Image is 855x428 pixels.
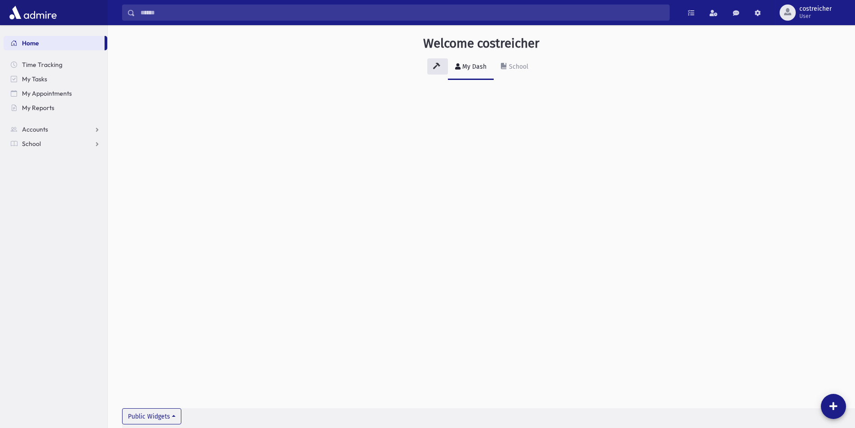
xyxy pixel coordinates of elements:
[22,140,41,148] span: School
[22,75,47,83] span: My Tasks
[22,125,48,133] span: Accounts
[4,72,107,86] a: My Tasks
[4,57,107,72] a: Time Tracking
[7,4,59,22] img: AdmirePro
[460,63,487,71] div: My Dash
[799,13,832,20] span: User
[22,104,54,112] span: My Reports
[4,101,107,115] a: My Reports
[122,408,181,424] button: Public Widgets
[507,63,528,71] div: School
[448,55,494,80] a: My Dash
[4,36,105,50] a: Home
[4,122,107,137] a: Accounts
[494,55,535,80] a: School
[4,86,107,101] a: My Appointments
[22,61,62,69] span: Time Tracking
[799,5,832,13] span: costreicher
[135,4,669,21] input: Search
[22,89,72,97] span: My Appointments
[4,137,107,151] a: School
[423,36,539,51] h3: Welcome costreicher
[22,39,39,47] span: Home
